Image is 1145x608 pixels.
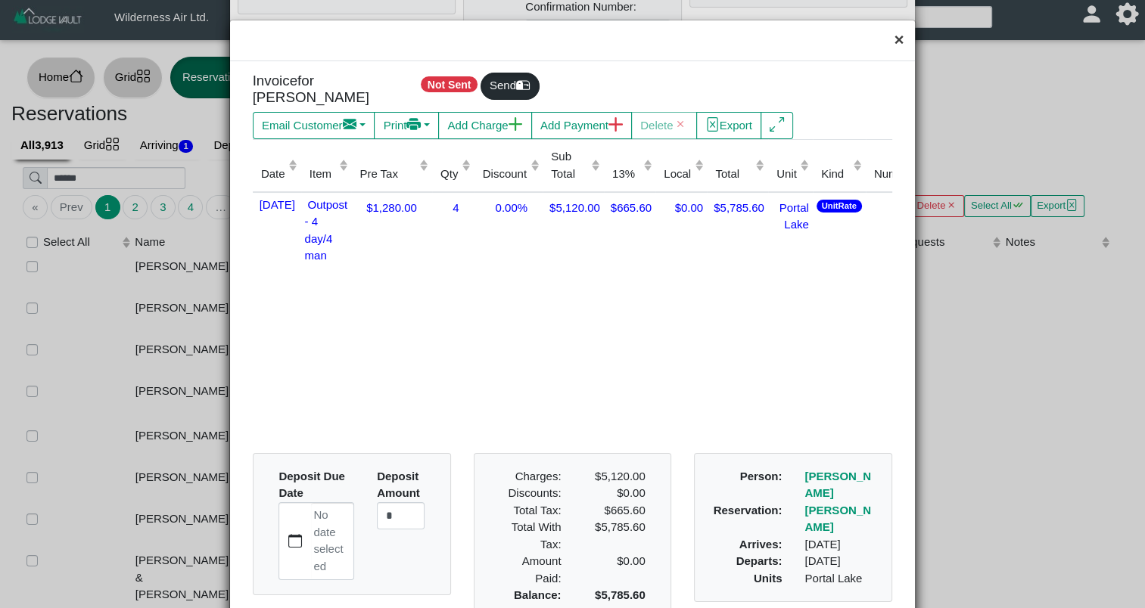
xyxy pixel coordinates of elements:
span: Outpost - 4 day/4 man [305,195,348,262]
div: $5,785.60 [711,197,764,217]
div: 13% [612,166,639,183]
div: Pre Tax [359,166,415,183]
div: Discount [483,166,527,183]
div: Portal Lake [793,570,888,588]
h5: Invoice [253,73,396,107]
div: Total Tax: [488,502,572,520]
div: [DATE] [793,536,888,554]
div: $665.60 [583,502,645,520]
div: $5,785.60 [572,519,656,553]
div: 0.00% [478,197,539,217]
div: $665.60 [608,197,652,217]
div: Unit [776,166,797,183]
div: Amount Paid: [488,553,572,587]
div: Number [874,166,914,183]
span: [DATE] [257,195,295,211]
svg: plus lg [509,117,523,132]
div: Sub Total [551,148,587,182]
div: Discounts: [488,485,572,502]
div: Qty [440,166,458,183]
b: Reservation: [714,504,783,516]
div: Portal Lake [772,197,809,234]
b: $5,785.60 [595,588,646,601]
a: [PERSON_NAME] [804,504,871,534]
b: Arrives: [739,538,783,551]
span: for [PERSON_NAME] [253,73,369,106]
div: [DATE] [793,553,888,570]
div: Date [261,166,285,183]
span: $5,120.00 [595,470,646,482]
b: Deposit Due Date [278,470,345,500]
button: file excelExport [696,112,762,139]
svg: mailbox2 [516,78,530,92]
b: Deposit Amount [377,470,420,500]
div: $0.00 [659,197,703,217]
svg: printer fill [406,117,421,132]
b: Balance: [514,588,562,601]
div: 4 [436,197,471,217]
span: Not Sent [421,76,478,92]
button: Add Chargeplus lg [438,112,531,139]
div: $5,120.00 [546,197,600,217]
div: Total [715,166,751,183]
button: Printprinter fill [374,112,439,139]
div: Item [310,166,335,183]
svg: envelope fill [343,117,357,132]
div: Total With Tax: [488,519,572,553]
button: arrows angle expand [761,112,793,139]
a: [PERSON_NAME] [804,470,871,500]
div: Charges: [488,468,572,485]
label: No date selected [311,503,353,579]
svg: plus lg [608,117,623,132]
div: Local [664,166,691,183]
button: Email Customerenvelope fill [253,112,375,139]
b: Units [754,572,783,585]
button: Add Paymentplus lg [531,112,632,139]
div: $0.00 [572,553,656,587]
div: $0.00 [572,485,656,502]
b: Departs: [736,554,783,567]
div: $1,280.00 [355,197,428,217]
button: Sendmailbox2 [481,73,540,100]
div: Kind [821,166,850,183]
button: calendar [279,503,310,579]
b: Person: [740,470,783,482]
svg: calendar [288,534,303,548]
svg: arrows angle expand [770,117,784,132]
svg: file excel [705,117,720,132]
button: Close [882,20,915,60]
button: Deletex [631,112,697,139]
